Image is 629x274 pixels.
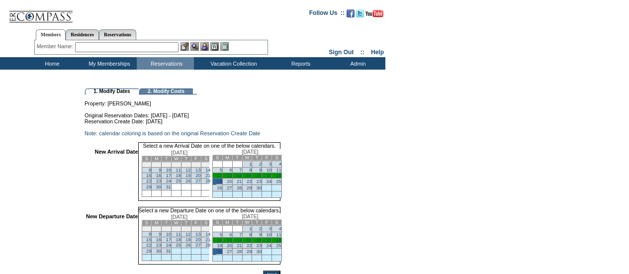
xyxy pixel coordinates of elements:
a: 17 [267,173,271,178]
a: 12 [185,232,190,237]
a: 20 [227,179,232,184]
a: 29 [247,249,252,254]
a: 2 [259,226,262,231]
a: 12 [185,168,190,173]
a: 16 [257,173,262,178]
a: 12 [217,173,222,178]
img: Follow us on Twitter [356,9,364,17]
a: 14 [205,232,210,237]
img: Compass Home [8,2,73,23]
td: T [181,156,191,162]
a: 13 [195,232,200,237]
td: S [272,155,282,161]
a: 8 [249,168,252,173]
a: 17 [166,173,171,178]
a: 21 [205,173,210,178]
td: 7 [201,226,211,232]
td: S [201,156,211,162]
a: 8 [149,168,151,173]
a: Follow us on Twitter [356,12,364,18]
td: T [162,156,172,162]
a: 11 [276,168,281,173]
td: 3 [162,226,172,232]
a: 20 [195,173,200,178]
a: 16 [156,173,161,178]
a: 12 [217,238,222,243]
td: Reports [271,57,328,70]
td: W [172,220,181,226]
a: Help [371,49,384,56]
td: S [142,220,152,226]
td: 7 [201,162,211,168]
td: Select a new Arrival Date on one of the below calendars. [138,142,281,149]
a: 22 [146,179,151,183]
td: Vacation Collection [194,57,271,70]
td: W [242,155,252,161]
img: Become our fan on Facebook [347,9,355,17]
a: 22 [146,243,151,248]
td: New Departure Date [86,213,138,265]
td: Reservations [137,57,194,70]
a: 8 [149,232,151,237]
td: 3 [162,162,172,168]
a: 19 [185,173,190,178]
a: 26 [217,185,222,190]
a: 24 [267,179,271,184]
td: My Memberships [80,57,137,70]
a: 23 [257,243,262,248]
td: W [172,156,181,162]
img: View [190,42,199,51]
td: New Arrival Date [86,149,138,201]
a: 2 [259,162,262,167]
td: 6 [191,162,201,168]
td: W [242,220,252,225]
td: M [152,156,162,162]
a: 9 [259,168,262,173]
img: Impersonate [200,42,209,51]
a: 1 [249,226,252,231]
a: 8 [249,232,252,237]
a: 21 [205,237,210,242]
img: b_calculator.gif [220,42,229,51]
td: 5 [181,226,191,232]
a: 30 [156,184,161,189]
td: M [152,220,162,226]
td: Original Reservation Dates: [DATE] - [DATE] [85,106,280,118]
a: 15 [146,173,151,178]
td: F [191,156,201,162]
img: Subscribe to our YouTube Channel [365,10,383,17]
span: [DATE] [242,213,259,219]
a: 21 [237,179,242,184]
td: 2. Modify Costs [139,89,193,94]
a: 18 [176,173,181,178]
a: 15 [146,237,151,242]
a: 28 [205,243,210,248]
a: 7 [239,232,242,237]
a: 20 [227,243,232,248]
td: T [232,155,242,161]
a: 10 [166,168,171,173]
a: 13 [227,238,232,243]
td: 1. Modify Dates [85,89,139,94]
a: 10 [267,168,271,173]
td: Home [22,57,80,70]
span: [DATE] [171,214,188,220]
a: 15 [247,173,252,178]
div: Member Name: [37,42,75,51]
a: 31 [166,249,171,254]
a: 3 [269,162,271,167]
a: 18 [276,173,281,178]
a: Residences [66,29,99,40]
a: 6 [229,168,232,173]
td: Note: calendar coloring is based on the original Reservation Create Date [85,130,280,136]
td: 5 [181,162,191,168]
a: 27 [227,185,232,190]
a: 23 [156,179,161,183]
td: 2 [152,226,162,232]
td: Admin [328,57,385,70]
td: Follow Us :: [309,8,345,20]
a: 26 [185,179,190,183]
a: 16 [257,238,262,243]
a: 17 [166,237,171,242]
td: 1 [142,226,152,232]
